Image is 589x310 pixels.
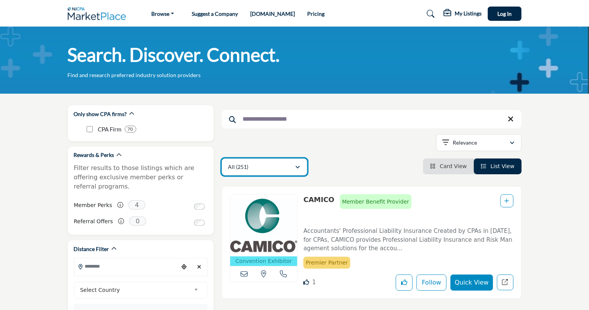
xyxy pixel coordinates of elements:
[312,279,316,286] span: 1
[230,195,298,256] img: CAMICO
[178,259,190,275] div: Choose your current location
[228,163,249,171] p: All (251)
[128,200,146,210] span: 4
[74,199,112,212] label: Member Perks
[505,198,509,204] a: Add To List
[68,43,280,67] h1: Search. Discover. Connect.
[128,126,133,132] b: 70
[419,8,440,20] a: Search
[236,257,292,265] p: Convention Exhibitor
[68,7,130,20] img: Site Logo
[307,10,325,17] a: Pricing
[342,196,409,207] span: Member Benefit Provider
[303,222,513,253] a: Accountants' Professional Liability Insurance Created by CPAs in [DATE], for CPAs, CAMICO provide...
[474,158,522,174] li: List View
[192,10,238,17] a: Suggest a Company
[74,163,207,191] p: Filter results to those listings which are offering exclusive member perks or referral programs.
[74,245,109,253] h2: Distance Filter
[396,275,413,291] button: Like listing
[74,110,127,118] h2: Only show CPA firms?
[222,110,522,128] input: Search Keyword
[436,134,522,151] button: Relevance
[453,139,477,147] p: Relevance
[74,151,114,159] h2: Rewards & Perks
[481,163,515,169] a: View List
[455,10,482,17] h5: My Listings
[87,126,93,132] input: CPA Firm checkbox
[129,216,146,226] span: 0
[430,163,467,169] a: View Card
[490,163,514,169] span: List View
[440,163,467,169] span: Card View
[74,259,178,274] input: Search Location
[125,126,136,133] div: 70 Results For CPA Firm
[417,275,447,291] button: Follow
[194,220,205,226] input: Switch to Referral Offers
[497,275,514,290] a: Redirect to listing
[194,204,205,210] input: Switch to Member Perks
[423,158,474,174] li: Card View
[250,10,295,17] a: [DOMAIN_NAME]
[68,71,201,79] p: Find and research preferred industry solution providers
[222,158,307,175] button: All (251)
[450,275,493,291] button: Quick View
[444,9,482,19] div: My Listings
[146,8,179,19] a: Browse
[98,125,122,134] p: CPA Firm: CPA Firm
[80,285,191,295] span: Select Country
[303,194,334,220] p: CAMICO
[497,10,512,17] span: Log In
[230,195,298,266] a: Convention Exhibitor
[194,259,205,275] div: Clear search location
[74,215,113,228] label: Referral Offers
[303,279,309,285] i: Like
[303,227,513,253] p: Accountants' Professional Liability Insurance Created by CPAs in [DATE], for CPAs, CAMICO provide...
[303,195,334,204] a: CAMICO
[306,259,348,267] p: Premier Partner
[488,7,522,21] button: Log In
